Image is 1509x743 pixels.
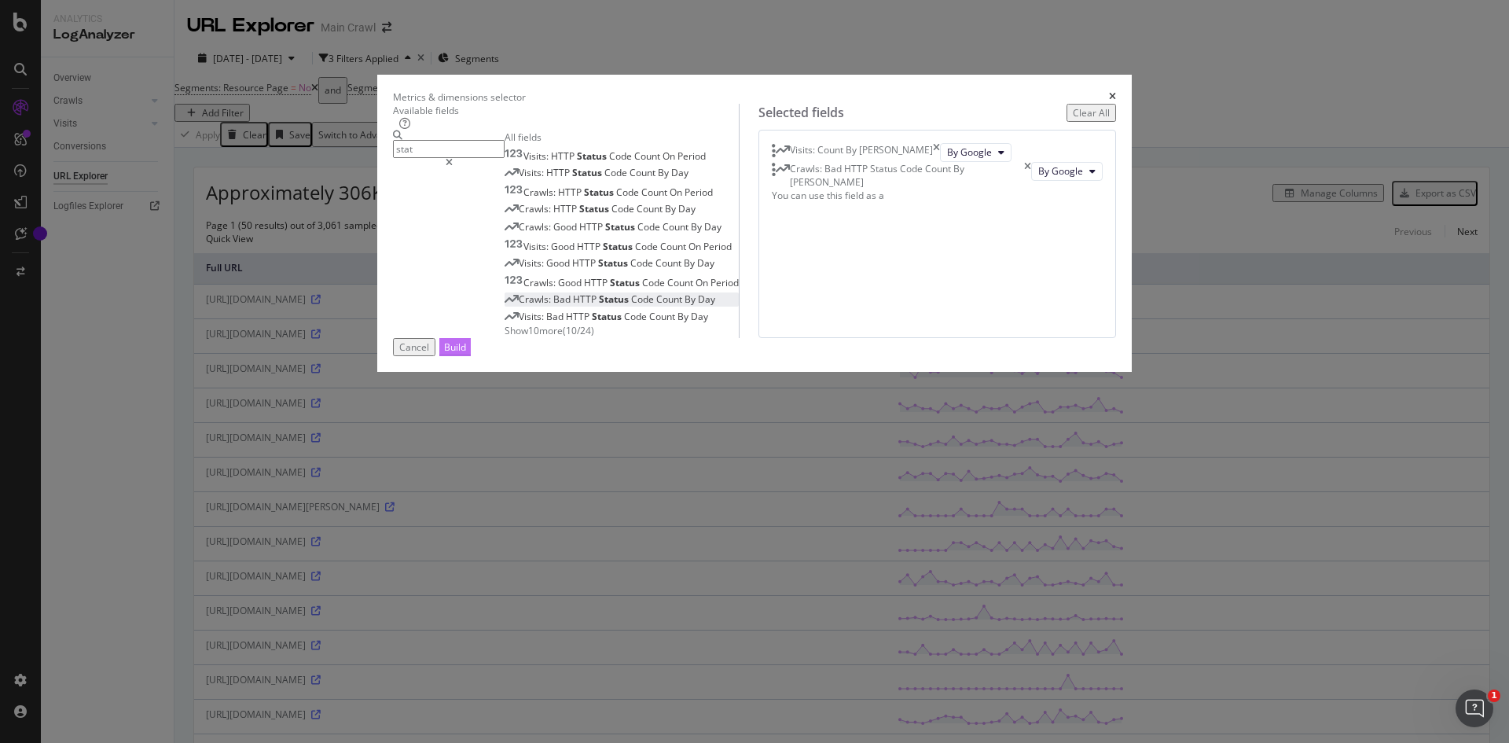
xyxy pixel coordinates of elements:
[519,166,546,179] span: Visits:
[592,310,624,323] span: Status
[519,256,546,270] span: Visits:
[519,220,553,234] span: Crawls:
[563,324,594,337] span: ( 10 / 24 )
[566,310,592,323] span: HTTP
[558,276,584,289] span: Good
[790,143,933,162] div: Visits: Count By [PERSON_NAME]
[579,202,611,215] span: Status
[551,149,577,163] span: HTTP
[519,202,553,215] span: Crawls:
[1067,104,1116,122] button: Clear All
[572,256,598,270] span: HTTP
[656,292,685,306] span: Count
[393,104,739,117] div: Available fields
[579,220,605,234] span: HTTP
[688,240,703,253] span: On
[940,143,1012,162] button: By Google
[667,276,696,289] span: Count
[684,256,697,270] span: By
[558,186,584,199] span: HTTP
[603,240,635,253] span: Status
[444,340,466,354] div: Build
[611,202,637,215] span: Code
[933,143,940,162] div: times
[1038,164,1083,178] span: By Google
[439,338,471,356] button: Build
[637,202,665,215] span: Count
[677,310,691,323] span: By
[505,324,563,337] span: Show 10 more
[663,149,677,163] span: On
[696,276,710,289] span: On
[1024,162,1031,189] div: times
[691,310,708,323] span: Day
[616,186,641,199] span: Code
[697,256,714,270] span: Day
[577,240,603,253] span: HTTP
[1488,690,1500,702] span: 1
[685,292,698,306] span: By
[641,186,670,199] span: Count
[523,276,558,289] span: Crawls:
[1456,690,1493,727] iframe: Intercom live chat
[393,140,505,158] input: Search by field name
[649,310,677,323] span: Count
[553,202,579,215] span: HTTP
[523,149,551,163] span: Visits:
[671,166,688,179] span: Day
[399,340,429,354] div: Cancel
[599,292,631,306] span: Status
[609,149,634,163] span: Code
[634,149,663,163] span: Count
[573,292,599,306] span: HTTP
[772,143,1103,162] div: Visits: Count By [PERSON_NAME]timesBy Google
[1031,162,1103,181] button: By Google
[630,256,655,270] span: Code
[605,220,637,234] span: Status
[519,292,553,306] span: Crawls:
[710,276,739,289] span: Period
[546,256,572,270] span: Good
[660,240,688,253] span: Count
[393,338,435,356] button: Cancel
[947,145,992,159] span: By Google
[377,75,1132,372] div: modal
[663,220,691,234] span: Count
[758,104,844,122] div: Selected fields
[678,202,696,215] span: Day
[577,149,609,163] span: Status
[584,276,610,289] span: HTTP
[655,256,684,270] span: Count
[1109,90,1116,104] div: times
[523,240,551,253] span: Visits:
[584,186,616,199] span: Status
[546,310,566,323] span: Bad
[624,310,649,323] span: Code
[658,166,671,179] span: By
[635,240,660,253] span: Code
[519,310,546,323] span: Visits:
[551,240,577,253] span: Good
[665,202,678,215] span: By
[604,166,630,179] span: Code
[610,276,642,289] span: Status
[505,131,739,144] div: All fields
[1073,106,1110,120] div: Clear All
[630,166,658,179] span: Count
[670,186,685,199] span: On
[393,90,526,104] div: Metrics & dimensions selector
[637,220,663,234] span: Code
[631,292,656,306] span: Code
[703,240,732,253] span: Period
[642,276,667,289] span: Code
[677,149,706,163] span: Period
[553,292,573,306] span: Bad
[598,256,630,270] span: Status
[523,186,558,199] span: Crawls:
[772,189,1103,202] div: You can use this field as a
[772,162,1103,189] div: Crawls: Bad HTTP Status Code Count By [PERSON_NAME]timesBy Google
[790,162,1024,189] div: Crawls: Bad HTTP Status Code Count By [PERSON_NAME]
[553,220,579,234] span: Good
[691,220,704,234] span: By
[572,166,604,179] span: Status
